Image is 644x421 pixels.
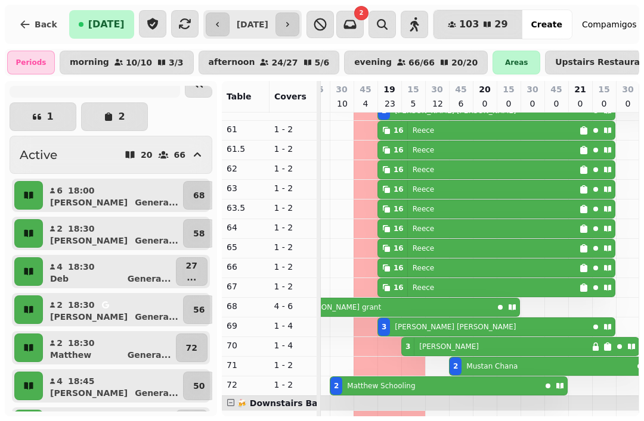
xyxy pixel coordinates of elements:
p: morning [70,58,109,67]
p: 56 [193,304,205,316]
p: 45 [550,83,562,95]
p: Reece [413,263,435,273]
button: Back [10,10,67,39]
p: 18:30 [68,223,95,235]
p: 1 - 2 [274,241,312,253]
p: Reece [413,283,435,292]
button: Create [522,10,572,39]
p: 61 [227,123,265,135]
div: 2 [334,381,339,391]
div: 3 [382,322,386,332]
span: 🍻 Downstairs Bar Area [237,398,346,408]
p: 2 [118,112,125,121]
p: 18:00 [68,185,95,197]
p: 30 [336,83,347,95]
p: Mustan Chana [466,361,518,371]
p: 50 [193,380,205,392]
p: 72 [227,379,265,391]
div: 16 [394,204,404,214]
p: 6 [456,98,466,110]
div: Periods [7,51,55,74]
p: 68 [193,189,205,201]
p: 0 [623,98,633,110]
p: 70 [227,339,265,351]
p: [PERSON_NAME] [419,342,479,351]
p: 69 [227,320,265,332]
p: 6 [56,185,63,197]
div: 16 [394,126,404,135]
div: 2 [453,361,458,371]
p: 0 [575,98,585,110]
p: 1 - 4 [274,320,312,332]
p: Matthew [50,349,91,361]
button: Active2066 [10,136,212,174]
p: [PERSON_NAME] [50,197,128,208]
p: [PERSON_NAME] [50,235,128,247]
p: 1 - 2 [274,123,312,135]
span: 2 [359,10,363,16]
p: 1 - 2 [274,163,312,174]
p: 0 [599,98,609,110]
span: 103 [459,20,479,29]
p: Deb [50,273,69,285]
p: 21 [574,83,586,95]
div: Areas [493,51,540,74]
p: 30 [622,83,633,95]
p: 45 [360,83,371,95]
p: 15 [407,83,419,95]
div: 16 [394,263,404,273]
button: 418:30DebGenera... [45,257,174,286]
button: morning10/103/3 [60,51,194,74]
span: 29 [494,20,507,29]
p: 30 [527,83,538,95]
p: 23 [385,98,394,110]
p: [PERSON_NAME] [50,387,128,399]
p: 65 [227,241,265,253]
button: 10329 [434,10,522,39]
button: 618:00[PERSON_NAME]Genera... [45,181,181,210]
p: 20 [479,83,490,95]
div: 16 [394,224,404,233]
p: 18:45 [68,375,95,387]
p: 4 - 6 [274,300,312,312]
p: 1 - 2 [274,202,312,214]
span: [DATE] [88,20,125,29]
div: 3 [405,342,410,351]
p: [PERSON_NAME] grant [300,303,381,312]
p: 1 - 2 [274,379,312,391]
p: 1 - 2 [274,182,312,194]
p: 72 [186,342,197,354]
span: Back [35,20,57,29]
p: 2 [56,299,63,311]
button: 418:45[PERSON_NAME]Genera... [45,372,181,400]
p: Reece [413,185,435,194]
p: Reece [413,244,435,253]
button: afternoon24/275/6 [199,51,340,74]
div: 16 [394,283,404,292]
p: 45 [455,83,466,95]
button: 1 [10,102,76,131]
p: 63.5 [227,202,265,214]
p: Genera ... [135,197,178,208]
p: Reece [413,224,435,233]
p: 66 [174,151,185,159]
div: 16 [394,165,404,174]
p: 1 - 2 [274,280,312,292]
p: 4 [361,98,370,110]
p: 66 [227,261,265,273]
p: 18:30 [68,337,95,349]
p: 2 [56,337,63,349]
p: 10 [337,98,346,110]
p: 4 [56,261,63,273]
p: Genera ... [128,349,171,361]
p: 67 [227,280,265,292]
p: 1 - 4 [274,339,312,351]
p: 0 [552,98,561,110]
span: Table [227,92,252,101]
p: ... [186,272,197,283]
p: 71 [227,359,265,371]
span: Covers [274,92,306,101]
button: 58 [183,219,215,248]
p: 0 [504,98,513,110]
p: Reece [413,126,435,135]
